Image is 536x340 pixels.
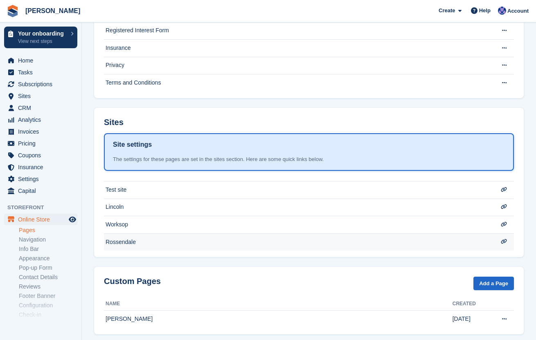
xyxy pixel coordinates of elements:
a: menu [4,214,77,225]
a: Reviews [19,283,77,291]
a: Add a Page [473,277,514,290]
p: Your onboarding [18,31,67,36]
a: menu [4,78,77,90]
a: menu [4,126,77,137]
span: Coupons [18,150,67,161]
td: [DATE] [453,311,493,328]
a: Booking form links [19,320,77,328]
th: Created [453,297,493,311]
span: Insurance [18,161,67,173]
a: Preview store [68,215,77,224]
img: stora-icon-8386f47178a22dfd0bd8f6a31ec36ba5ce8667c1dd55bd0f319d3a0aa187defe.svg [7,5,19,17]
div: The settings for these pages are set in the sites section. Here are some quick links below. [113,155,505,163]
a: menu [4,55,77,66]
a: Footer Banner [19,292,77,300]
td: Privacy [104,57,493,74]
span: Tasks [18,67,67,78]
a: menu [4,90,77,102]
span: Storefront [7,204,81,212]
a: Appearance [19,255,77,262]
span: Account [507,7,529,15]
a: Configuration [19,302,77,309]
a: [PERSON_NAME] [22,4,83,18]
span: Capital [18,185,67,197]
a: menu [4,150,77,161]
td: [PERSON_NAME] [104,311,453,328]
h2: Sites [104,118,124,127]
span: Subscriptions [18,78,67,90]
a: menu [4,114,77,125]
td: Terms and Conditions [104,74,493,92]
a: Check-in [19,311,77,319]
th: Name [104,297,453,311]
a: menu [4,185,77,197]
td: Worksop [104,216,493,234]
a: menu [4,173,77,185]
a: Pages [19,226,77,234]
h2: Custom Pages [104,277,161,286]
span: Sites [18,90,67,102]
td: Registered Interest Form [104,22,493,40]
a: Your onboarding View next steps [4,27,77,48]
a: Navigation [19,236,77,244]
a: menu [4,138,77,149]
span: Settings [18,173,67,185]
span: CRM [18,102,67,114]
a: menu [4,161,77,173]
span: Help [479,7,491,15]
span: Analytics [18,114,67,125]
a: menu [4,67,77,78]
p: View next steps [18,38,67,45]
td: Lincoln [104,199,493,216]
a: Contact Details [19,273,77,281]
td: Rossendale [104,233,493,251]
span: Home [18,55,67,66]
span: Online Store [18,214,67,225]
span: Invoices [18,126,67,137]
a: Info Bar [19,245,77,253]
td: Insurance [104,39,493,57]
span: Create [439,7,455,15]
h1: Site settings [113,140,152,150]
img: Joel Isaksson [498,7,506,15]
td: Test site [104,181,493,199]
span: Pricing [18,138,67,149]
a: menu [4,102,77,114]
a: Pop-up Form [19,264,77,272]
